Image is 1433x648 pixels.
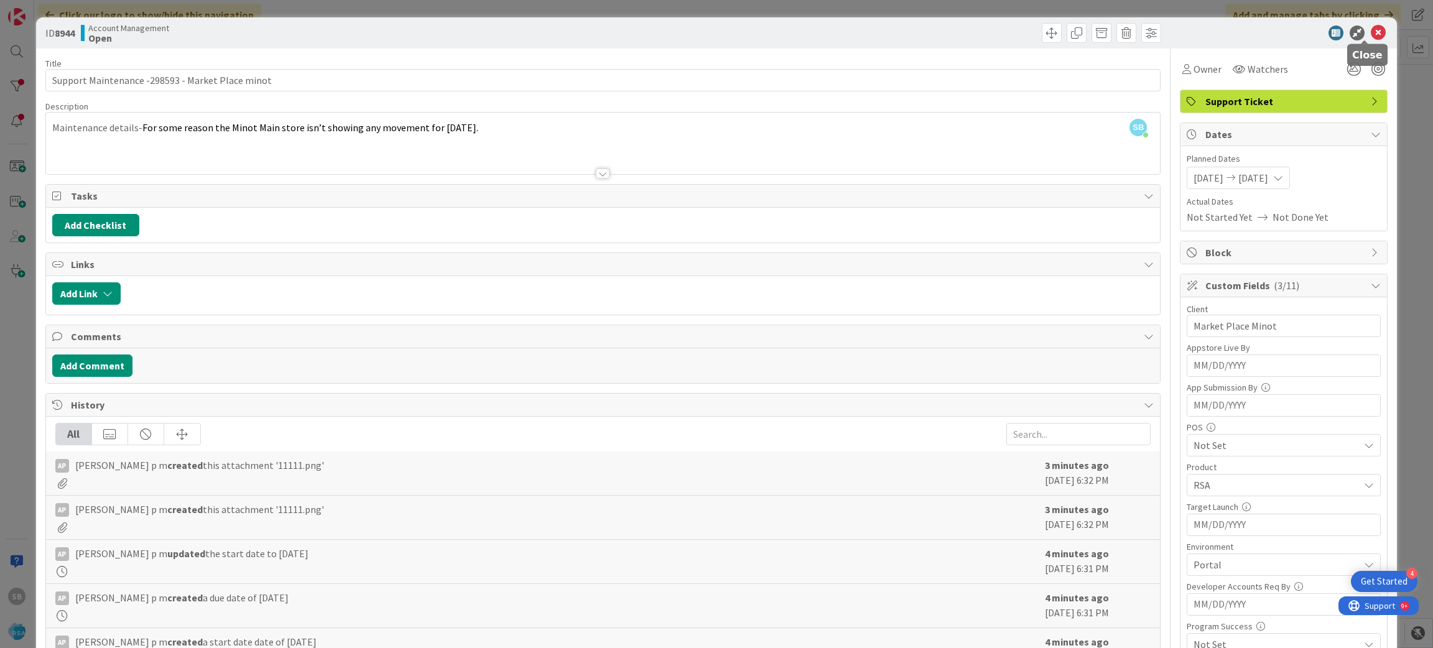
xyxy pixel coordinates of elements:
span: For some reason the Minot Main store isn’t showing any movement for [DATE]. [142,121,478,134]
span: Tasks [71,188,1138,203]
span: RSA [1194,478,1359,493]
span: Actual Dates [1187,195,1381,208]
span: [DATE] [1194,170,1223,185]
div: Ap [55,591,69,605]
p: Maintenance details- [52,121,1154,135]
span: Not Started Yet [1187,210,1253,224]
span: Account Management [88,23,169,33]
div: [DATE] 6:32 PM [1045,458,1151,489]
div: Ap [55,547,69,561]
b: 8944 [55,27,75,39]
span: Owner [1194,62,1222,76]
span: Links [71,257,1138,272]
label: Title [45,58,62,69]
div: Product [1187,463,1381,471]
div: Program Success [1187,622,1381,631]
span: Custom Fields [1205,278,1365,293]
input: MM/DD/YYYY [1194,395,1374,416]
div: Get Started [1361,575,1407,588]
div: [DATE] 6:31 PM [1045,590,1151,621]
span: Support [26,2,57,17]
button: Add Comment [52,354,132,377]
b: created [167,459,203,471]
div: Environment [1187,542,1381,551]
b: 3 minutes ago [1045,459,1109,471]
div: Open Get Started checklist, remaining modules: 4 [1351,571,1417,592]
span: ( 3/11 ) [1274,279,1299,292]
span: [PERSON_NAME] p m the start date to [DATE] [75,546,308,561]
span: [DATE] [1238,170,1268,185]
span: [PERSON_NAME] p m this attachment '11111.png' [75,502,324,517]
div: POS [1187,423,1381,432]
b: created [167,503,203,516]
span: Dates [1205,127,1365,142]
b: updated [167,547,205,560]
span: Not Set [1194,438,1359,453]
div: Developer Accounts Req By [1187,582,1381,591]
span: Description [45,101,88,112]
input: MM/DD/YYYY [1194,514,1374,535]
input: Search... [1006,423,1151,445]
span: [PERSON_NAME] p m this attachment '11111.png' [75,458,324,473]
div: Ap [55,459,69,473]
b: 4 minutes ago [1045,547,1109,560]
span: Block [1205,245,1365,260]
span: Support Ticket [1205,94,1365,109]
label: Client [1187,303,1208,315]
b: created [167,591,203,604]
span: Comments [71,329,1138,344]
input: type card name here... [45,69,1161,91]
span: Watchers [1248,62,1288,76]
div: App Submission By [1187,383,1381,392]
b: 4 minutes ago [1045,591,1109,604]
b: 3 minutes ago [1045,503,1109,516]
span: SB [1129,119,1147,136]
div: Appstore Live By [1187,343,1381,352]
div: [DATE] 6:31 PM [1045,546,1151,577]
span: Not Done Yet [1273,210,1329,224]
input: MM/DD/YYYY [1194,355,1374,376]
span: History [71,397,1138,412]
div: 9+ [63,5,69,15]
button: Add Link [52,282,121,305]
h5: Close [1352,49,1383,61]
input: MM/DD/YYYY [1194,594,1374,615]
span: Portal [1194,557,1359,572]
span: Planned Dates [1187,152,1381,165]
div: [DATE] 6:32 PM [1045,502,1151,533]
button: Add Checklist [52,214,139,236]
span: [PERSON_NAME] p m a due date of [DATE] [75,590,289,605]
div: Ap [55,503,69,517]
div: 4 [1406,568,1417,579]
b: created [167,636,203,648]
div: Target Launch [1187,502,1381,511]
span: ID [45,25,75,40]
b: Open [88,33,169,43]
b: 4 minutes ago [1045,636,1109,648]
div: All [56,424,92,445]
